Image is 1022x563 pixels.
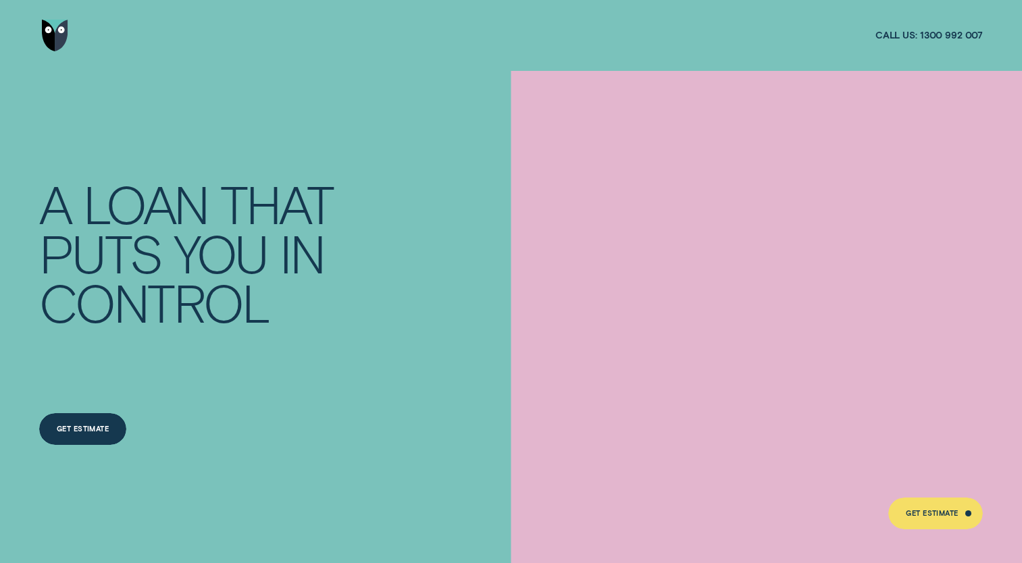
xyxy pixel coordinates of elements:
span: 1300 992 007 [920,29,983,41]
h4: A LOAN THAT PUTS YOU IN CONTROL [39,179,347,327]
img: Wisr [42,20,68,51]
span: Call us: [875,29,917,41]
a: Get Estimate [888,498,983,529]
a: Get Estimate [39,413,127,445]
a: Call us:1300 992 007 [875,29,983,41]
